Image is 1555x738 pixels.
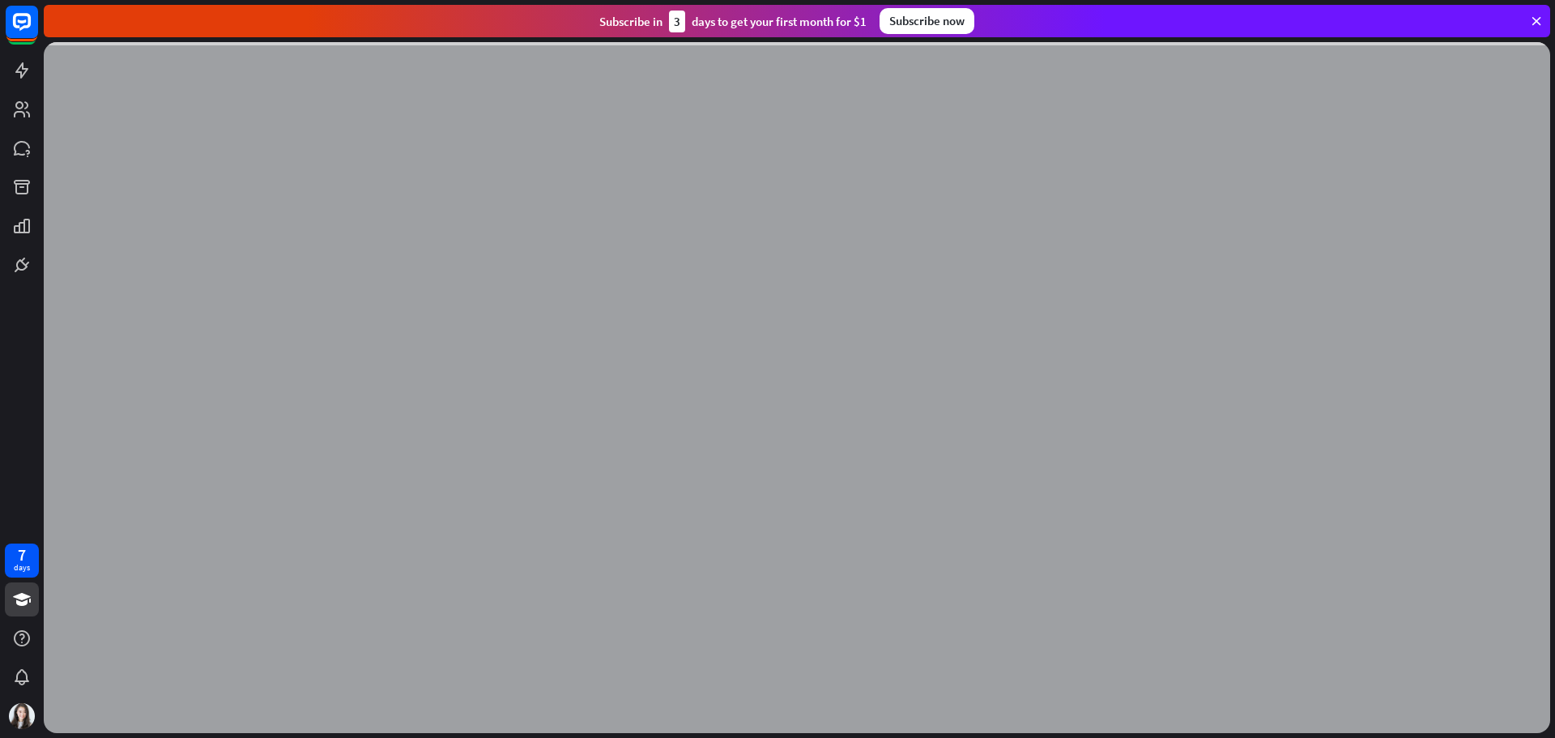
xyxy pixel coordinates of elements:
[5,544,39,578] a: 7 days
[14,562,30,574] div: days
[880,8,974,34] div: Subscribe now
[18,548,26,562] div: 7
[669,11,685,32] div: 3
[599,11,867,32] div: Subscribe in days to get your first month for $1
